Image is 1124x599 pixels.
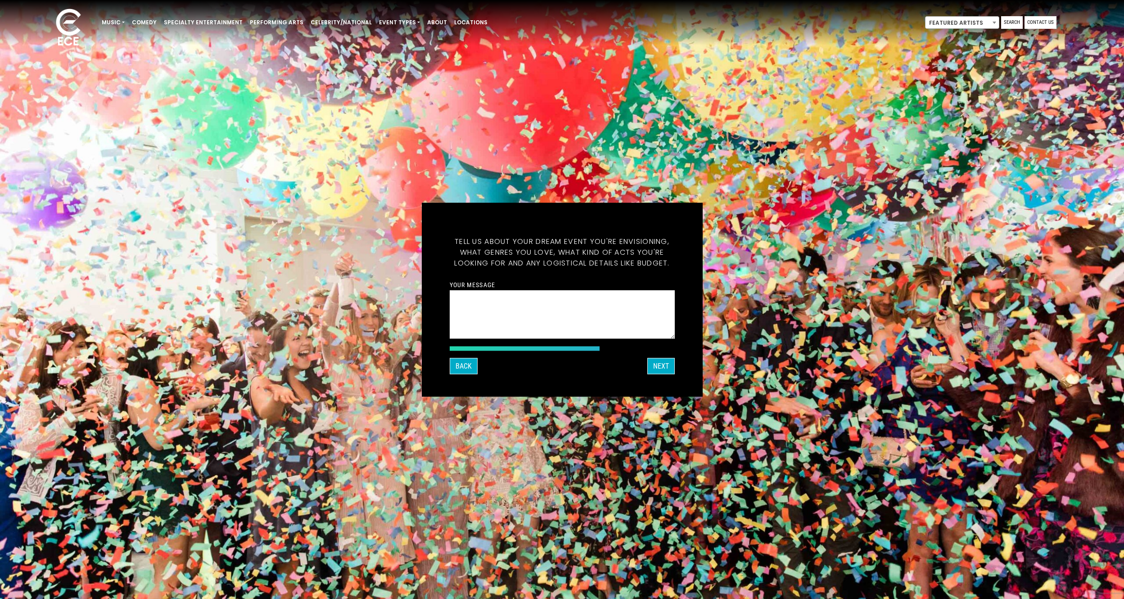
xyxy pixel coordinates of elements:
[925,16,999,29] span: Featured Artists
[46,6,91,50] img: ece_new_logo_whitev2-1.png
[925,17,999,29] span: Featured Artists
[375,15,424,30] a: Event Types
[1001,16,1023,29] a: Search
[98,15,128,30] a: Music
[451,15,491,30] a: Locations
[160,15,246,30] a: Specialty Entertainment
[128,15,160,30] a: Comedy
[450,358,478,374] button: Back
[647,358,675,374] button: Next
[450,225,675,279] h5: Tell us about your dream event you're envisioning, what genres you love, what kind of acts you're...
[1025,16,1056,29] a: Contact Us
[450,280,495,288] label: Your message
[246,15,307,30] a: Performing Arts
[307,15,375,30] a: Celebrity/National
[424,15,451,30] a: About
